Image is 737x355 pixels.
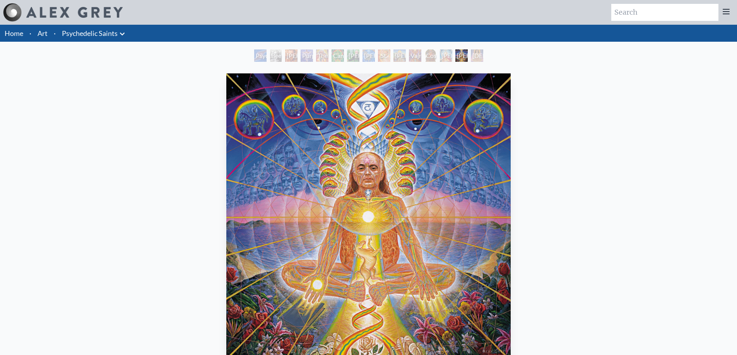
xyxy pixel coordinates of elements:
[332,49,344,62] div: Cannabacchus
[611,4,718,21] input: Search
[471,49,483,62] div: [DEMOGRAPHIC_DATA]
[301,49,313,62] div: Purple [DEMOGRAPHIC_DATA]
[409,49,421,62] div: Vajra Guru
[270,49,282,62] div: Beethoven
[378,49,390,62] div: St. [PERSON_NAME] & The LSD Revelation Revolution
[316,49,328,62] div: The Shulgins and their Alchemical Angels
[254,49,267,62] div: Psychedelic Healing
[51,25,59,42] li: ·
[440,49,452,62] div: [PERSON_NAME]
[285,49,298,62] div: [PERSON_NAME] M.D., Cartographer of Consciousness
[455,49,468,62] div: [PERSON_NAME]
[26,25,34,42] li: ·
[424,49,437,62] div: Cosmic [DEMOGRAPHIC_DATA]
[363,49,375,62] div: [PERSON_NAME] & the New Eleusis
[393,49,406,62] div: [PERSON_NAME]
[38,28,48,39] a: Art
[347,49,359,62] div: [PERSON_NAME][US_STATE] - Hemp Farmer
[5,29,23,37] a: Home
[62,28,118,39] a: Psychedelic Saints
